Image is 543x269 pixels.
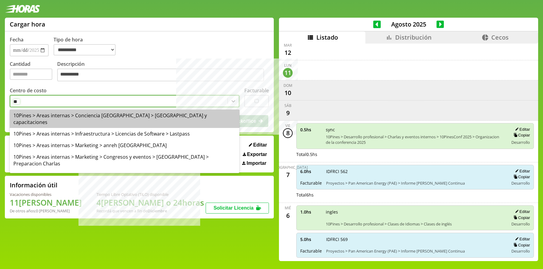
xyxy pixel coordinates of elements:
[284,63,291,68] div: lun
[241,151,269,158] button: Exportar
[300,209,322,215] span: 1.0 hs
[326,127,504,133] span: sync
[513,236,530,242] button: Editar
[284,43,292,48] div: mar
[247,161,266,166] span: Importar
[285,205,291,211] div: mié
[244,87,269,94] label: Facturable
[513,168,530,174] button: Editar
[10,197,82,208] h1: 11 [PERSON_NAME]
[316,33,338,41] span: Listado
[284,103,291,108] div: sáb
[247,152,267,157] span: Exportar
[57,61,269,83] label: Descripción
[285,123,291,128] div: vie
[283,48,293,58] div: 12
[300,168,322,174] span: 6.0 hs
[10,36,23,43] label: Fecha
[296,192,534,198] div: Total 6 hs
[57,69,264,81] textarea: Descripción
[381,20,437,28] span: Agosto 2025
[300,180,322,186] span: Facturable
[395,33,432,41] span: Distribución
[10,151,239,169] div: 10Pines > Areas internas > Marketing > Congresos y eventos > [GEOGRAPHIC_DATA] > Preparacion Charlas
[10,61,57,83] label: Cantidad
[326,134,504,145] span: 10Pines > Desarrollo profesional > Charlas y eventos internos > 10PinesConf 2025 > Organizacion d...
[247,142,269,148] button: Editar
[491,33,509,41] span: Cecos
[326,221,504,227] span: 10Pines > Desarrollo profesional > Clases de Idiomas > Clases de inglés
[10,192,82,197] div: Vacaciones disponibles
[10,140,239,151] div: 10Pines > Areas internas > Marketing > anreh [GEOGRAPHIC_DATA]
[511,248,530,254] span: Desarrollo
[511,140,530,145] span: Desarrollo
[513,127,530,132] button: Editar
[512,174,530,179] button: Copiar
[300,236,322,242] span: 5.0 hs
[10,169,239,188] div: 10Pines > Areas internas > Marketing > Webinar > Webinar Tecnicas Avanzadas de Diseño - Parte 1 -...
[96,192,204,197] div: Tiempo Libre Optativo (TiLO) disponible
[214,205,254,211] span: Solicitar Licencia
[326,180,504,186] span: Proyectos > Pan American Energy (PAE) > Informe [PERSON_NAME] Continua
[326,168,504,174] span: IDFRCI 562
[283,88,293,98] div: 10
[148,208,167,214] b: Diciembre
[54,44,116,55] select: Tipo de hora
[96,197,204,208] h1: 4 [PERSON_NAME] o 24 horas
[296,151,534,157] div: Total 0.5 hs
[511,221,530,227] span: Desarrollo
[10,128,239,140] div: 10Pines > Areas internas > Infraestructura > Licencias de Software > Lastpass
[283,211,293,220] div: 6
[206,203,269,214] button: Solicitar Licencia
[296,260,534,266] div: Total 6 hs
[253,142,267,148] span: Editar
[300,127,322,133] span: 0.5 hs
[512,133,530,138] button: Copiar
[512,215,530,220] button: Copiar
[513,209,530,214] button: Editar
[10,20,45,28] h1: Cargar hora
[96,208,204,214] div: Recordá que vencen a fin de
[326,248,504,254] span: Proyectos > Pan American Energy (PAE) > Informe [PERSON_NAME] Continua
[268,165,308,170] div: [DEMOGRAPHIC_DATA]
[283,108,293,118] div: 9
[326,236,504,242] span: IDFRCI 569
[283,128,293,138] div: 8
[10,110,239,128] div: 10Pines > Areas internas > Conciencia [GEOGRAPHIC_DATA] > [GEOGRAPHIC_DATA] y capacitaciones
[326,209,504,215] span: ingles
[284,83,292,88] div: dom
[10,181,57,189] h2: Información útil
[10,87,47,94] label: Centro de costo
[511,180,530,186] span: Desarrollo
[283,68,293,78] div: 11
[300,248,322,254] span: Facturable
[279,44,538,260] div: scrollable content
[283,170,293,180] div: 7
[512,242,530,248] button: Copiar
[5,5,40,13] img: logotipo
[10,69,52,80] input: Cantidad
[10,208,82,214] div: De otros años: 0 [PERSON_NAME]
[54,36,120,56] label: Tipo de hora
